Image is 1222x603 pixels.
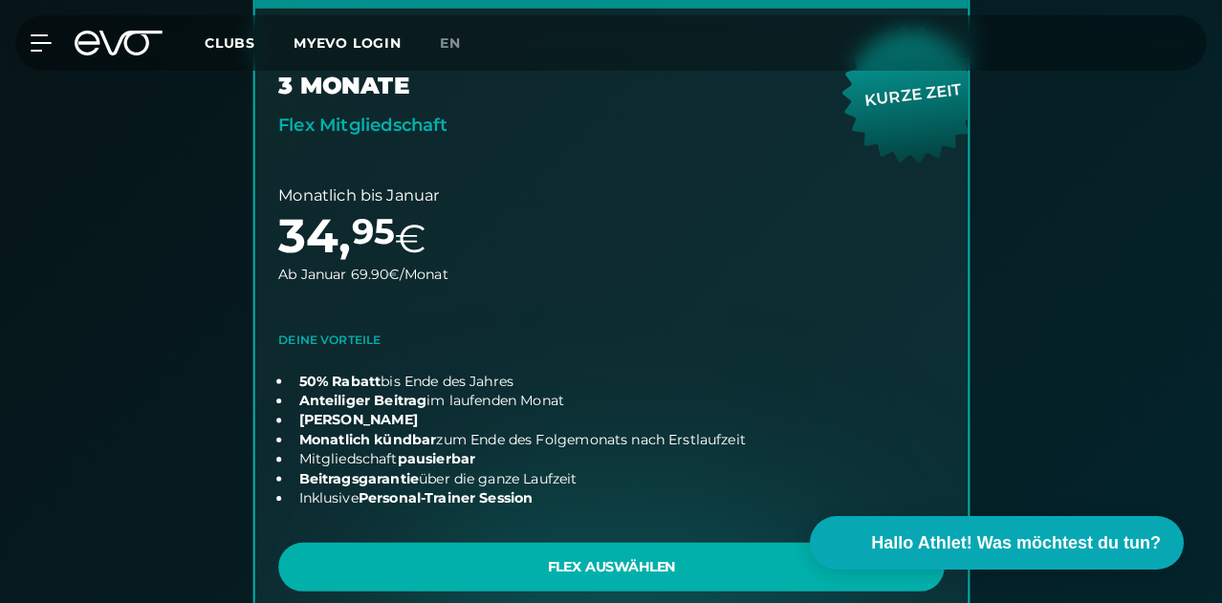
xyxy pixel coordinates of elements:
span: en [440,34,461,52]
span: Clubs [205,34,255,52]
a: MYEVO LOGIN [294,34,402,52]
a: Clubs [205,33,294,52]
button: Hallo Athlet! Was möchtest du tun? [810,516,1184,570]
a: en [440,32,484,54]
span: Hallo Athlet! Was möchtest du tun? [871,530,1161,556]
